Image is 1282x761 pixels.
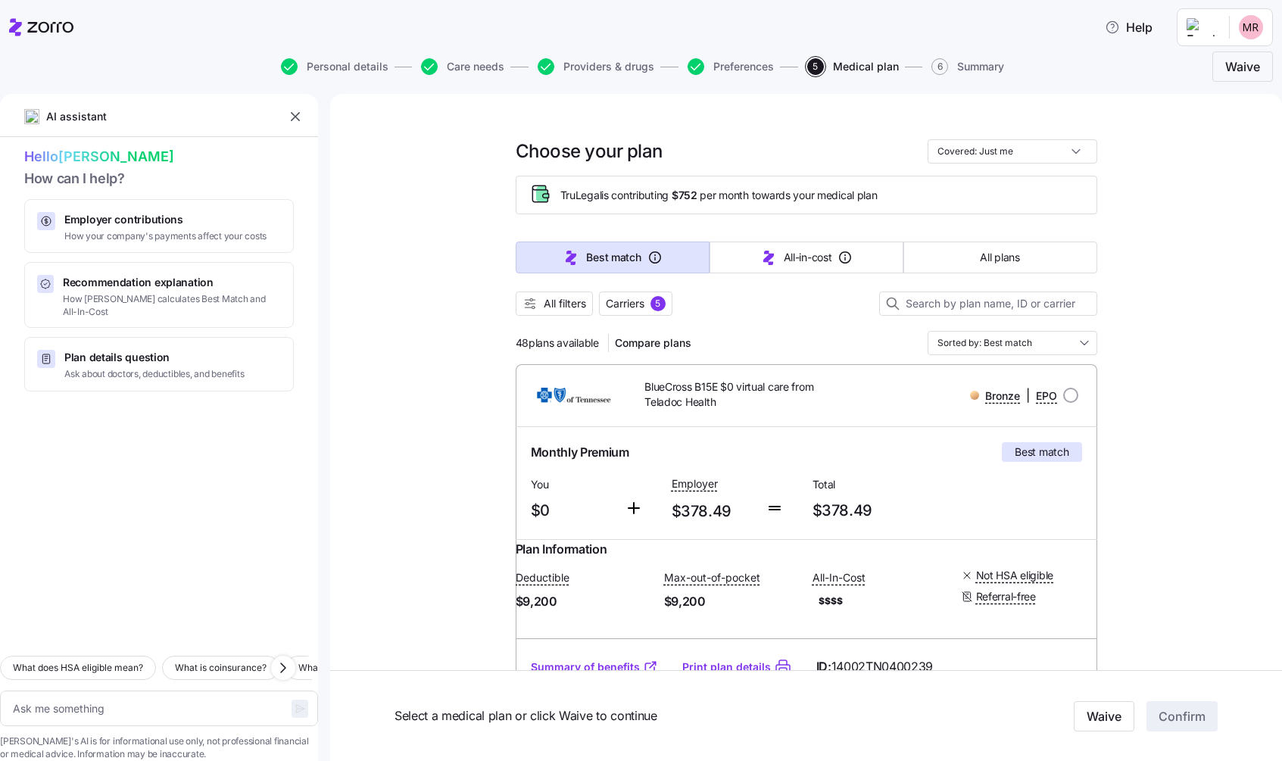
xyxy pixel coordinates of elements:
[64,230,267,243] span: How your company's payments affect your costs
[395,706,939,725] span: Select a medical plan or click Waive to continue
[784,250,832,265] span: All-in-cost
[1105,18,1153,36] span: Help
[807,58,824,75] span: 5
[24,146,294,168] span: Hello [PERSON_NAME]
[1087,707,1121,725] span: Waive
[928,331,1097,355] input: Order by dropdown
[688,58,774,75] button: Preferences
[672,499,753,524] span: $378.49
[599,292,672,316] button: Carriers5
[531,660,658,675] a: Summary of benefits
[980,250,1019,265] span: All plans
[24,109,39,124] img: ai-icon.png
[1225,58,1260,76] span: Waive
[24,168,294,190] span: How can I help?
[64,212,267,227] span: Employer contributions
[544,296,586,311] span: All filters
[609,331,697,355] button: Compare plans
[833,61,899,72] span: Medical plan
[307,61,388,72] span: Personal details
[535,58,654,75] a: Providers & drugs
[931,58,1004,75] button: 6Summary
[813,498,941,523] span: $378.49
[813,592,949,610] span: $$$$
[664,592,800,611] span: $9,200
[813,570,866,585] span: All-In-Cost
[976,589,1036,604] span: Referral-free
[298,660,500,675] span: What is the difference between PPO and HMO?
[672,188,697,203] span: $752
[45,108,108,125] span: AI assistant
[586,250,641,265] span: Best match
[931,58,948,75] span: 6
[563,61,654,72] span: Providers & drugs
[644,379,847,410] span: BlueCross B15E $0 virtual care from Teladoc Health
[64,350,244,365] span: Plan details question
[672,476,718,491] span: Employer
[606,296,644,311] span: Carriers
[447,61,504,72] span: Care needs
[970,386,1057,405] div: |
[516,335,599,351] span: 48 plans available
[13,660,143,675] span: What does HSA eligible mean?
[713,61,774,72] span: Preferences
[162,656,279,680] button: What is coinsurance?
[516,570,569,585] span: Deductible
[531,477,613,492] span: You
[516,592,652,611] span: $9,200
[664,570,760,585] span: Max-out-of-pocket
[278,58,388,75] a: Personal details
[1015,444,1068,460] span: Best match
[516,540,607,559] span: Plan Information
[879,292,1097,316] input: Search by plan name, ID or carrier
[64,368,244,381] span: Ask about doctors, deductibles, and benefits
[63,293,281,319] span: How [PERSON_NAME] calculates Best Match and All-In-Cost
[538,58,654,75] button: Providers & drugs
[813,477,941,492] span: Total
[1187,18,1217,36] img: Employer logo
[531,498,613,523] span: $0
[531,443,629,462] span: Monthly Premium
[957,61,1004,72] span: Summary
[816,657,934,676] span: ID:
[1239,15,1263,39] img: 006421a36742be2ce30e0ec1657174d9
[1146,701,1218,731] button: Confirm
[516,139,663,163] h1: Choose your plan
[685,58,774,75] a: Preferences
[807,58,899,75] button: 5Medical plan
[1074,701,1134,731] button: Waive
[560,188,878,203] span: TruLegal is contributing per month towards your medical plan
[1036,388,1057,404] span: EPO
[1159,707,1206,725] span: Confirm
[682,660,771,675] a: Print plan details
[528,377,621,413] img: BlueCross BlueShield of Tennessee
[281,58,388,75] button: Personal details
[63,275,281,290] span: Recommendation explanation
[831,657,934,676] span: 14002TN0400239
[804,58,899,75] a: 5Medical plan
[421,58,504,75] button: Care needs
[650,296,666,311] div: 5
[615,335,691,351] span: Compare plans
[976,568,1054,583] span: Not HSA eligible
[985,388,1020,404] span: Bronze
[516,292,593,316] button: All filters
[1093,12,1165,42] button: Help
[418,58,504,75] a: Care needs
[1212,51,1273,82] button: Waive
[175,660,267,675] span: What is coinsurance?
